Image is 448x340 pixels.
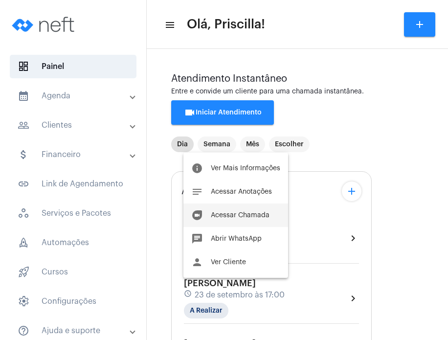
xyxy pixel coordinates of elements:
mat-icon: notes [191,186,203,198]
span: Abrir WhatsApp [211,235,262,242]
span: Acessar Chamada [211,212,269,219]
span: Ver Mais Informações [211,165,280,172]
span: Acessar Anotações [211,188,272,195]
mat-icon: info [191,162,203,174]
mat-icon: duo [191,209,203,221]
mat-icon: chat [191,233,203,245]
span: Ver Cliente [211,259,246,266]
mat-icon: person [191,256,203,268]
